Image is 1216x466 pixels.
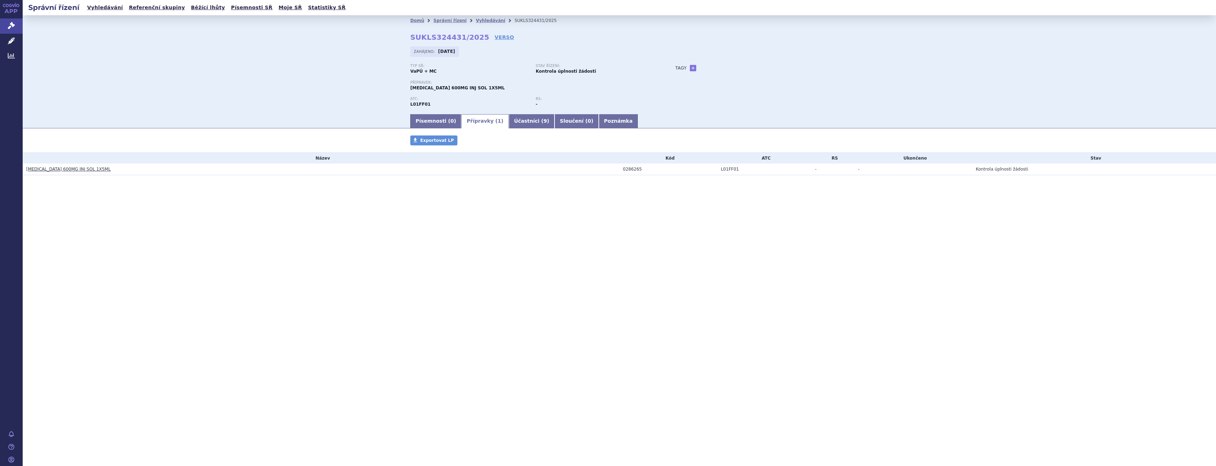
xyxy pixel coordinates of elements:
[85,3,125,12] a: Vyhledávání
[599,114,638,128] a: Poznámka
[536,69,596,74] strong: Kontrola úplnosti žádosti
[690,65,696,71] a: +
[972,163,1216,175] td: Kontrola úplnosti žádosti
[410,69,437,74] strong: VaPÚ + MC
[972,153,1216,163] th: Stav
[433,18,467,23] a: Správní řízení
[544,118,547,124] span: 9
[410,81,661,85] p: Přípravek:
[410,85,505,90] span: [MEDICAL_DATA] 600MG INJ SOL 1X5ML
[509,114,554,128] a: Účastníci (9)
[675,64,687,72] h3: Tagy
[717,163,811,175] td: NIVOLUMAB
[536,64,654,68] p: Stav řízení:
[410,33,489,41] strong: SUKLS324431/2025
[23,153,619,163] th: Název
[229,3,275,12] a: Písemnosti SŘ
[23,2,85,12] h2: Správní řízení
[410,97,529,101] p: ATC:
[623,167,717,172] div: 0286265
[536,97,654,101] p: RS:
[420,138,454,143] span: Exportovat LP
[450,118,454,124] span: 0
[619,153,717,163] th: Kód
[476,18,505,23] a: Vyhledávání
[276,3,304,12] a: Moje SŘ
[855,153,972,163] th: Ukončeno
[410,114,461,128] a: Písemnosti (0)
[414,49,436,54] span: Zahájeno:
[495,34,514,41] a: VERSO
[410,64,529,68] p: Typ SŘ:
[514,15,566,26] li: SUKLS324431/2025
[536,102,537,107] strong: -
[498,118,501,124] span: 1
[858,167,860,172] span: -
[410,18,424,23] a: Domů
[461,114,508,128] a: Přípravky (1)
[815,167,816,172] span: -
[127,3,187,12] a: Referenční skupiny
[26,167,111,172] a: [MEDICAL_DATA] 600MG INJ SOL 1X5ML
[189,3,227,12] a: Běžící lhůty
[306,3,348,12] a: Statistiky SŘ
[438,49,455,54] strong: [DATE]
[410,102,430,107] strong: NIVOLUMAB
[554,114,598,128] a: Sloučení (0)
[410,135,457,145] a: Exportovat LP
[811,153,855,163] th: RS
[587,118,591,124] span: 0
[717,153,811,163] th: ATC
